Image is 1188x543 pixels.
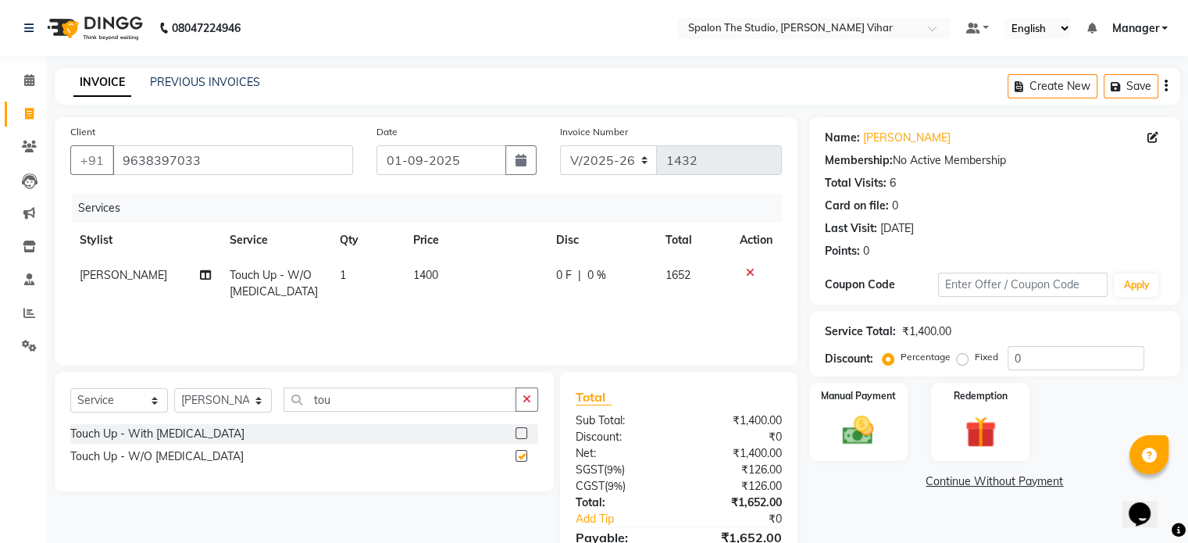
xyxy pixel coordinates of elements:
[679,413,794,429] div: ₹1,400.00
[560,125,628,139] label: Invoice Number
[821,389,896,403] label: Manual Payment
[825,323,896,340] div: Service Total:
[70,145,114,175] button: +91
[112,145,353,175] input: Search by Name/Mobile/Email/Code
[284,388,516,412] input: Search or Scan
[825,175,887,191] div: Total Visits:
[413,268,438,282] span: 1400
[825,198,889,214] div: Card on file:
[564,511,697,527] a: Add Tip
[564,429,679,445] div: Discount:
[679,429,794,445] div: ₹0
[340,268,346,282] span: 1
[330,223,404,258] th: Qty
[1114,273,1158,297] button: Apply
[880,220,914,237] div: [DATE]
[70,223,220,258] th: Stylist
[825,220,877,237] div: Last Visit:
[902,323,951,340] div: ₹1,400.00
[892,198,898,214] div: 0
[72,194,794,223] div: Services
[730,223,782,258] th: Action
[665,268,690,282] span: 1652
[954,389,1008,403] label: Redemption
[564,478,679,495] div: ( )
[564,445,679,462] div: Net:
[955,413,1006,452] img: _gift.svg
[576,389,612,405] span: Total
[825,152,893,169] div: Membership:
[679,495,794,511] div: ₹1,652.00
[547,223,656,258] th: Disc
[564,462,679,478] div: ( )
[564,413,679,429] div: Sub Total:
[220,223,330,258] th: Service
[1104,74,1158,98] button: Save
[70,125,95,139] label: Client
[404,223,547,258] th: Price
[697,511,793,527] div: ₹0
[825,130,860,146] div: Name:
[578,267,581,284] span: |
[376,125,398,139] label: Date
[825,152,1165,169] div: No Active Membership
[576,463,604,477] span: SGST
[863,243,869,259] div: 0
[901,350,951,364] label: Percentage
[890,175,896,191] div: 6
[975,350,998,364] label: Fixed
[863,130,951,146] a: [PERSON_NAME]
[1111,20,1158,37] span: Manager
[80,268,167,282] span: [PERSON_NAME]
[825,277,938,293] div: Coupon Code
[40,6,147,50] img: logo
[679,462,794,478] div: ₹126.00
[656,223,730,258] th: Total
[679,445,794,462] div: ₹1,400.00
[938,273,1108,297] input: Enter Offer / Coupon Code
[679,478,794,495] div: ₹126.00
[825,351,873,367] div: Discount:
[230,268,318,298] span: Touch Up - W/O [MEDICAL_DATA]
[825,243,860,259] div: Points:
[833,413,883,448] img: _cash.svg
[1122,480,1172,527] iframe: chat widget
[564,495,679,511] div: Total:
[1008,74,1097,98] button: Create New
[556,267,572,284] span: 0 F
[70,448,244,465] div: Touch Up - W/O [MEDICAL_DATA]
[150,75,260,89] a: PREVIOUS INVOICES
[576,479,605,493] span: CGST
[172,6,241,50] b: 08047224946
[73,69,131,97] a: INVOICE
[607,463,622,476] span: 9%
[812,473,1177,490] a: Continue Without Payment
[70,426,244,442] div: Touch Up - With [MEDICAL_DATA]
[608,480,623,492] span: 9%
[587,267,606,284] span: 0 %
